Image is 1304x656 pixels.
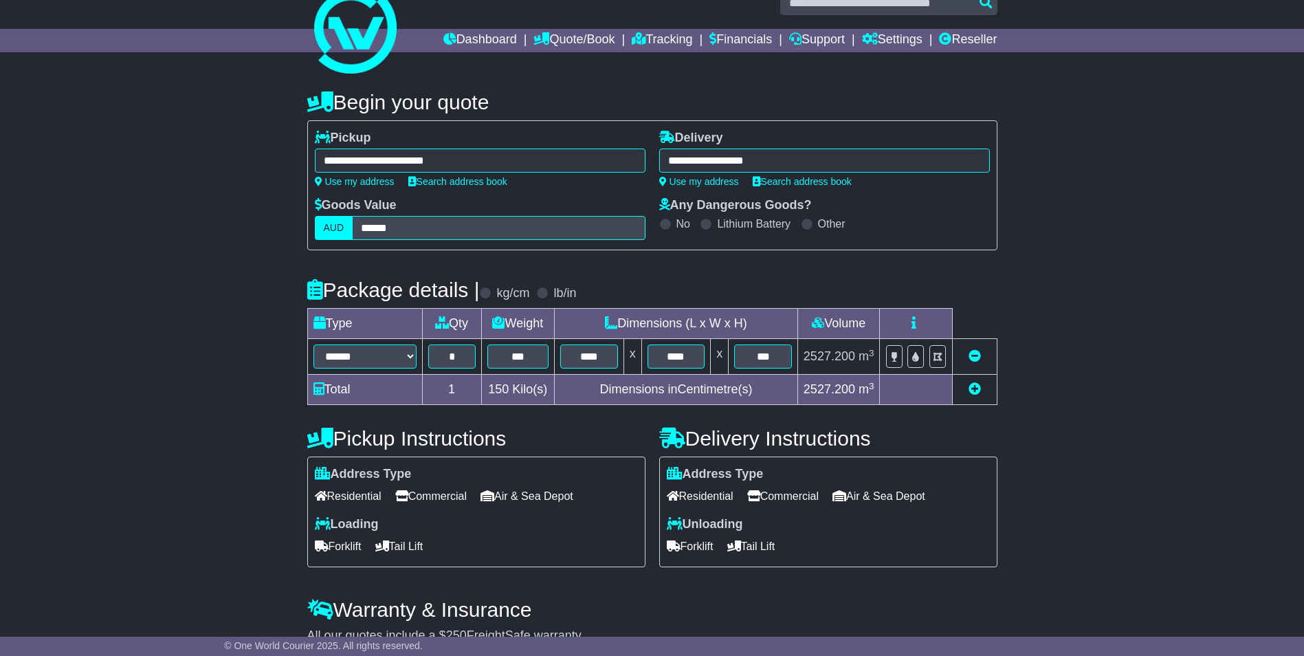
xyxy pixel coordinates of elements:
[315,198,397,213] label: Goods Value
[659,176,739,187] a: Use my address
[395,485,467,507] span: Commercial
[315,176,395,187] a: Use my address
[488,382,509,396] span: 150
[443,29,517,52] a: Dashboard
[481,309,554,339] td: Weight
[659,131,723,146] label: Delivery
[711,339,729,375] td: x
[667,467,764,482] label: Address Type
[717,217,791,230] label: Lithium Battery
[804,382,855,396] span: 2527.200
[859,349,874,363] span: m
[375,536,423,557] span: Tail Lift
[555,375,798,405] td: Dimensions in Centimetre(s)
[727,536,775,557] span: Tail Lift
[307,427,645,450] h4: Pickup Instructions
[422,375,481,405] td: 1
[623,339,641,375] td: x
[480,485,573,507] span: Air & Sea Depot
[818,217,846,230] label: Other
[315,467,412,482] label: Address Type
[659,198,812,213] label: Any Dangerous Goods?
[869,348,874,358] sup: 3
[315,536,362,557] span: Forklift
[969,349,981,363] a: Remove this item
[862,29,922,52] a: Settings
[496,286,529,301] label: kg/cm
[969,382,981,396] a: Add new item
[747,485,819,507] span: Commercial
[667,536,714,557] span: Forklift
[789,29,845,52] a: Support
[481,375,554,405] td: Kilo(s)
[859,382,874,396] span: m
[422,309,481,339] td: Qty
[667,517,743,532] label: Unloading
[315,131,371,146] label: Pickup
[446,628,467,642] span: 250
[315,517,379,532] label: Loading
[939,29,997,52] a: Reseller
[533,29,615,52] a: Quote/Book
[659,427,997,450] h4: Delivery Instructions
[408,176,507,187] a: Search address book
[667,485,733,507] span: Residential
[753,176,852,187] a: Search address book
[832,485,925,507] span: Air & Sea Depot
[553,286,576,301] label: lb/in
[632,29,692,52] a: Tracking
[307,91,997,113] h4: Begin your quote
[676,217,690,230] label: No
[307,278,480,301] h4: Package details |
[869,381,874,391] sup: 3
[315,485,382,507] span: Residential
[315,216,353,240] label: AUD
[797,309,880,339] td: Volume
[709,29,772,52] a: Financials
[804,349,855,363] span: 2527.200
[307,309,422,339] td: Type
[224,640,423,651] span: © One World Courier 2025. All rights reserved.
[307,375,422,405] td: Total
[555,309,798,339] td: Dimensions (L x W x H)
[307,598,997,621] h4: Warranty & Insurance
[307,628,997,644] div: All our quotes include a $ FreightSafe warranty.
